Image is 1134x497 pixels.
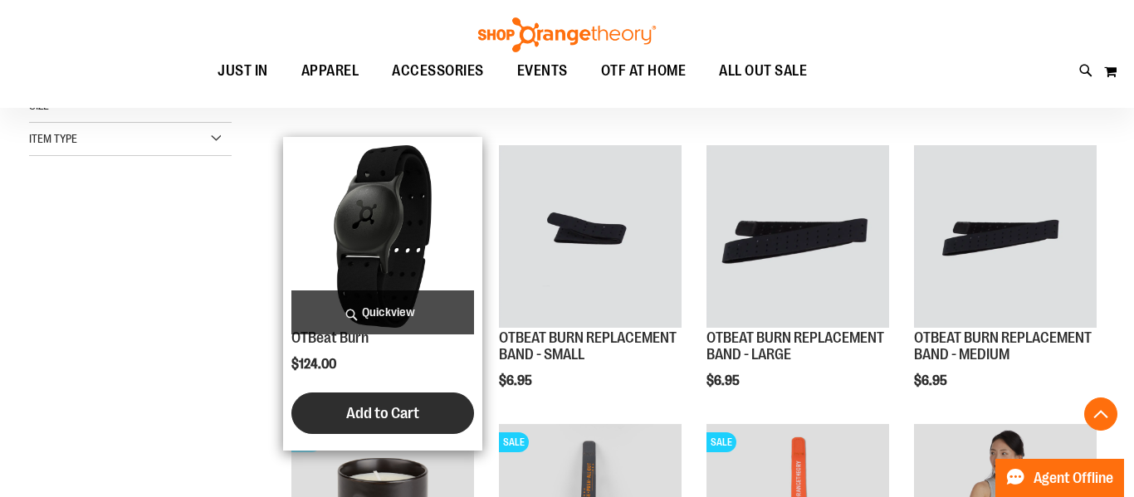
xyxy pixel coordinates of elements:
span: ACCESSORIES [392,52,484,90]
img: OTBEAT BURN REPLACEMENT BAND - LARGE [706,145,889,328]
a: OTBEAT BURN REPLACEMENT BAND - LARGE [706,145,889,330]
a: OTBEAT BURN REPLACEMENT BAND - SMALL [499,145,682,330]
span: SALE [499,432,529,452]
button: Agent Offline [995,459,1124,497]
a: OTBEAT BURN REPLACEMENT BAND - LARGE [706,329,884,363]
button: Add to Cart [291,392,474,434]
span: $124.00 [291,357,339,372]
span: OTF AT HOME [601,52,687,90]
img: OTBEAT BURN REPLACEMENT BAND - SMALL [499,145,682,328]
div: product [906,137,1105,431]
span: $6.95 [706,373,742,388]
a: OTBeat Burn [291,329,369,346]
a: Main view of OTBeat Burn 6.0-C [291,145,474,330]
span: Add to Cart [346,404,419,422]
span: Agent Offline [1034,470,1113,486]
span: ALL OUT SALE [719,52,807,90]
div: product [283,137,482,451]
a: OTBEAT BURN REPLACEMENT BAND - MEDIUM [914,329,1092,363]
span: EVENTS [517,52,568,90]
span: APPAREL [301,52,359,90]
a: OTBEAT BURN REPLACEMENT BAND - MEDIUM [914,145,1097,330]
img: Shop Orangetheory [476,17,658,52]
div: product [698,137,897,431]
span: SALE [706,432,736,452]
div: product [491,137,690,431]
span: Item Type [29,132,77,145]
button: Back To Top [1084,397,1117,431]
a: Quickview [291,290,474,334]
img: Main view of OTBeat Burn 6.0-C [291,145,474,328]
span: $6.95 [914,373,950,388]
span: JUST IN [218,52,268,90]
a: OTBEAT BURN REPLACEMENT BAND - SMALL [499,329,677,363]
span: $6.95 [499,373,535,388]
img: OTBEAT BURN REPLACEMENT BAND - MEDIUM [914,145,1097,328]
